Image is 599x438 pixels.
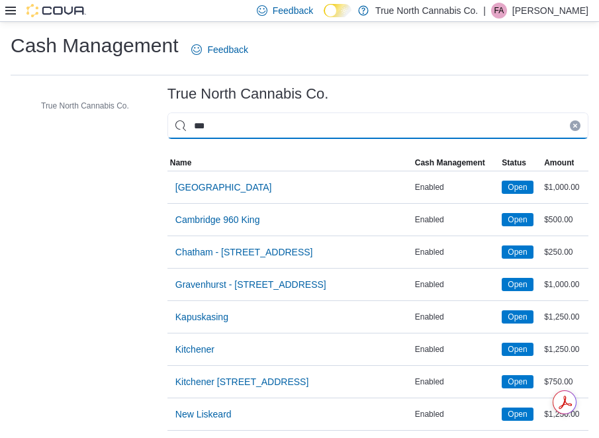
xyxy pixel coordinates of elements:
span: Amount [544,157,574,168]
span: Open [508,311,527,323]
div: Enabled [412,406,500,422]
span: Open [508,279,527,290]
span: Open [502,310,533,324]
button: Kapuskasing [170,304,234,330]
input: Dark Mode [324,4,351,18]
span: Cambridge 960 King [175,213,260,226]
button: Cambridge 960 King [170,206,265,233]
span: Gravenhurst - [STREET_ADDRESS] [175,278,326,291]
div: $1,000.00 [541,179,588,195]
div: $1,250.00 [541,341,588,357]
span: Cash Management [415,157,485,168]
span: Dark Mode [324,17,324,18]
div: Fiona Anderson [491,3,507,19]
button: [GEOGRAPHIC_DATA] [170,174,277,200]
div: $500.00 [541,212,588,228]
span: Open [502,343,533,356]
span: Kitchener [175,343,214,356]
img: Cova [26,4,86,17]
span: Feedback [207,43,248,56]
span: Status [502,157,526,168]
div: Enabled [412,179,500,195]
span: Open [508,408,527,420]
span: Open [508,376,527,388]
div: Enabled [412,374,500,390]
span: Open [508,214,527,226]
span: Open [508,343,527,355]
span: Open [508,181,527,193]
input: This is a search bar. As you type, the results lower in the page will automatically filter. [167,112,588,139]
span: New Liskeard [175,408,232,421]
span: FA [494,3,504,19]
h3: True North Cannabis Co. [167,86,329,102]
button: Kitchener [170,336,220,363]
div: $1,250.00 [541,406,588,422]
div: Enabled [412,341,500,357]
span: [GEOGRAPHIC_DATA] [175,181,272,194]
span: Open [502,278,533,291]
span: Open [502,408,533,421]
button: Cash Management [412,155,500,171]
div: $1,000.00 [541,277,588,292]
p: | [483,3,486,19]
div: $250.00 [541,244,588,260]
span: Open [502,375,533,388]
span: Chatham - [STREET_ADDRESS] [175,245,313,259]
p: [PERSON_NAME] [512,3,588,19]
span: Feedback [273,4,313,17]
button: New Liskeard [170,401,237,427]
span: True North Cannabis Co. [41,101,129,111]
h1: Cash Management [11,32,178,59]
span: Open [502,213,533,226]
button: Chatham - [STREET_ADDRESS] [170,239,318,265]
span: Kitchener [STREET_ADDRESS] [175,375,309,388]
div: $750.00 [541,374,588,390]
button: Status [499,155,541,171]
div: Enabled [412,309,500,325]
button: Name [167,155,412,171]
button: Gravenhurst - [STREET_ADDRESS] [170,271,332,298]
div: $1,250.00 [541,309,588,325]
button: True North Cannabis Co. [23,98,134,114]
div: Enabled [412,277,500,292]
button: Amount [541,155,588,171]
div: Enabled [412,244,500,260]
span: Open [508,246,527,258]
button: Kitchener [STREET_ADDRESS] [170,369,314,395]
p: True North Cannabis Co. [375,3,478,19]
button: Clear input [570,120,580,131]
span: Kapuskasing [175,310,228,324]
div: Enabled [412,212,500,228]
span: Open [502,181,533,194]
span: Open [502,245,533,259]
a: Feedback [186,36,253,63]
span: Name [170,157,192,168]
